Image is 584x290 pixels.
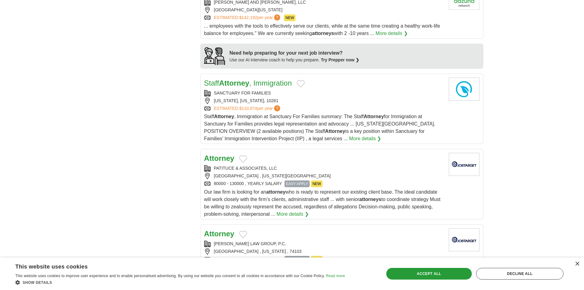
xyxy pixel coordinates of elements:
[297,80,305,87] button: Add to favorite jobs
[312,31,334,36] strong: attorneys
[325,129,345,134] strong: Attorney
[15,261,330,270] div: This website uses cookies
[449,228,479,251] img: Company logo
[204,256,444,263] div: 90000 - 120000 , YEARLY SALARY
[449,78,479,101] img: Sanctuary For Families logo
[449,153,479,176] img: Company logo
[311,180,323,187] span: NEW
[230,49,360,57] div: Need help preparing for your next job interview?
[204,23,440,36] span: ... employees with the tools to effectively serve our clients, while at the same time creating a ...
[311,256,323,263] span: NEW
[230,57,360,63] div: Use our AI interview coach to help you prepare.
[214,91,271,95] a: SANCTUARY FOR FAMILIES
[266,189,285,195] strong: attorney
[219,79,249,87] strong: Attorney
[284,14,296,21] span: NEW
[284,256,310,263] span: EASY APPLY
[274,14,280,21] span: ?
[321,57,360,62] a: Try Prepper now ❯
[476,268,563,280] div: Decline all
[239,231,247,238] button: Add to favorite jobs
[274,105,280,111] span: ?
[204,180,444,187] div: 80000 - 130000 , YEARLY SALARY
[277,211,309,218] a: More details ❯
[214,114,234,119] strong: Attorney
[376,30,408,37] a: More details ❯
[214,105,282,112] a: ESTIMATED:$110,874per year?
[239,155,247,163] button: Add to favorite jobs
[359,197,381,202] strong: attorneys
[204,165,444,172] div: PATITUCE & ASSOCIATES, LLC
[204,98,444,104] div: [US_STATE], [US_STATE], 10261
[386,268,472,280] div: Accept all
[204,114,436,141] span: Staff , Immigration at Sanctuary For Families summary: The Staff for Immigration at Sanctuary for...
[239,15,257,20] span: $142,192
[23,280,52,285] span: Show details
[204,79,292,87] a: StaffAttorney, Immigration
[204,7,444,13] div: [GEOGRAPHIC_DATA][US_STATE]
[204,173,444,179] div: [GEOGRAPHIC_DATA] , [US_STATE][GEOGRAPHIC_DATA]
[239,106,257,111] span: $110,874
[204,241,444,247] div: [PERSON_NAME] LAW GROUP, P.C.
[326,274,345,278] a: Read more, opens a new window
[204,189,441,217] span: Our law firm is looking for an who is ready to represent our existing client base. The ideal cand...
[214,14,282,21] a: ESTIMATED:$142,192per year?
[15,274,325,278] span: This website uses cookies to improve user experience and to enable personalised advertising. By u...
[575,262,579,266] div: Close
[284,180,310,187] span: EASY APPLY
[349,135,381,142] a: More details ❯
[204,230,235,238] a: Attorney
[15,279,345,285] div: Show details
[364,114,384,119] strong: Attorney
[204,248,444,255] div: [GEOGRAPHIC_DATA] , [US_STATE] , 74103
[204,154,235,162] a: Attorney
